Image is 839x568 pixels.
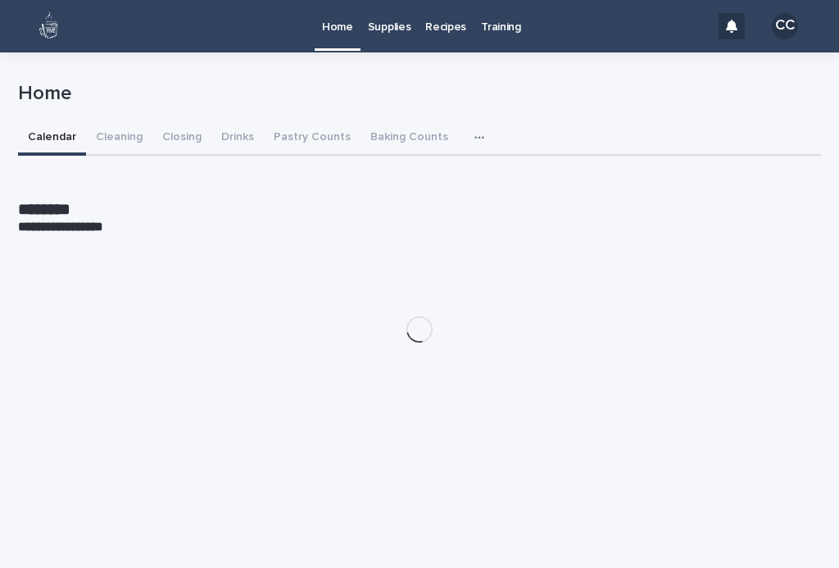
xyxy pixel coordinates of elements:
div: CC [772,13,798,39]
button: Drinks [211,121,264,156]
button: Pastry Counts [264,121,361,156]
button: Calendar [18,121,86,156]
button: Baking Counts [361,121,458,156]
img: 80hjoBaRqlyywVK24fQd [33,10,66,43]
p: Home [18,82,814,106]
button: Cleaning [86,121,152,156]
button: Closing [152,121,211,156]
